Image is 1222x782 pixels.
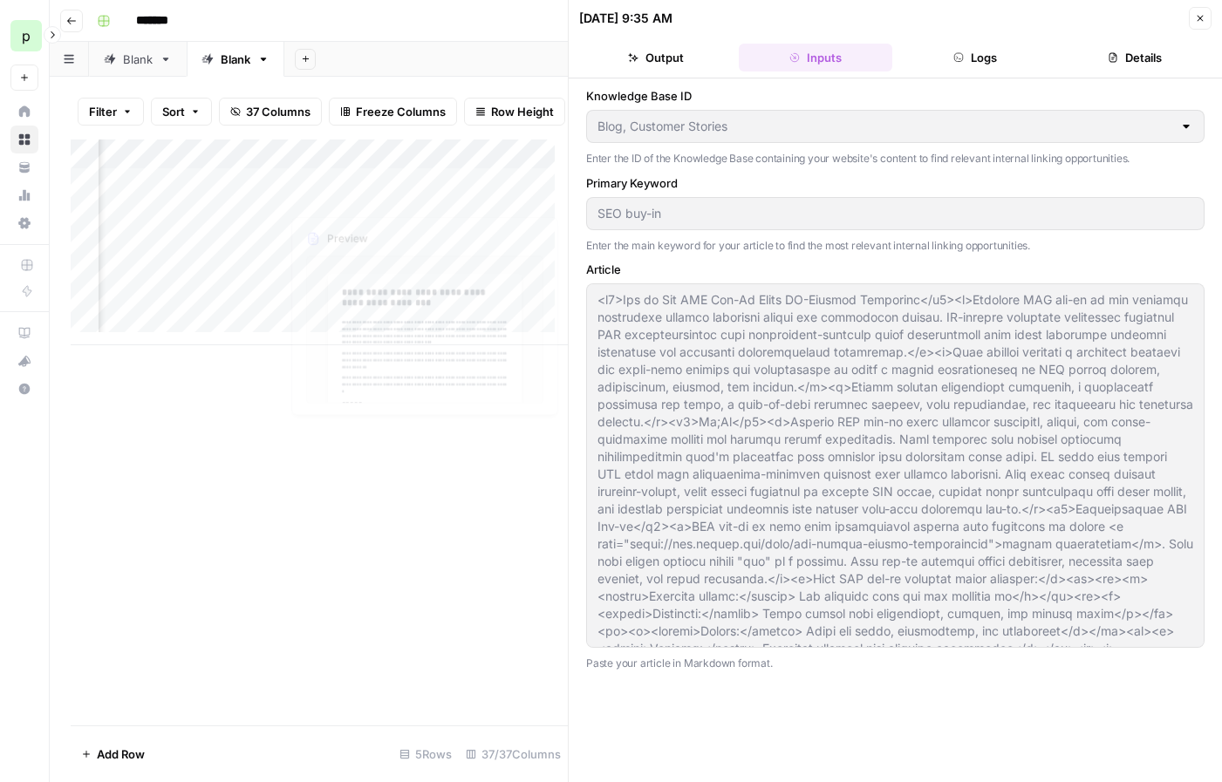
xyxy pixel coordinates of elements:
[10,14,38,58] button: Workspace: paulcorp
[78,98,144,126] button: Filter
[1059,44,1212,71] button: Details
[491,103,554,120] span: Row Height
[10,98,38,126] a: Home
[329,98,457,126] button: Freeze Columns
[899,44,1052,71] button: Logs
[393,740,459,768] div: 5 Rows
[464,98,565,126] button: Row Height
[586,87,1205,105] label: Knowledge Base ID
[586,237,1205,255] p: Enter the main keyword for your article to find the most relevant internal linking opportunities.
[22,25,31,46] span: p
[739,44,891,71] button: Inputs
[10,375,38,403] button: Help + Support
[579,10,672,27] div: [DATE] 9:35 AM
[71,740,155,768] button: Add Row
[10,181,38,209] a: Usage
[219,98,322,126] button: 37 Columns
[10,126,38,153] a: Browse
[10,319,38,347] a: AirOps Academy
[151,98,212,126] button: Sort
[89,42,187,77] a: Blank
[586,174,1205,192] label: Primary Keyword
[586,150,1205,167] p: Enter the ID of the Knowledge Base containing your website's content to find relevant internal li...
[579,44,732,71] button: Output
[221,51,250,68] div: Blank
[187,42,284,77] a: Blank
[459,740,568,768] div: 37/37 Columns
[10,153,38,181] a: Your Data
[586,261,1205,278] label: Article
[586,655,1205,672] p: Paste your article in Markdown format.
[597,118,1172,135] input: Blog, Customer Stories
[89,103,117,120] span: Filter
[246,103,311,120] span: 37 Columns
[11,348,38,374] div: What's new?
[123,51,153,68] div: Blank
[162,103,185,120] span: Sort
[356,103,446,120] span: Freeze Columns
[10,209,38,237] a: Settings
[10,347,38,375] button: What's new?
[97,745,145,763] span: Add Row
